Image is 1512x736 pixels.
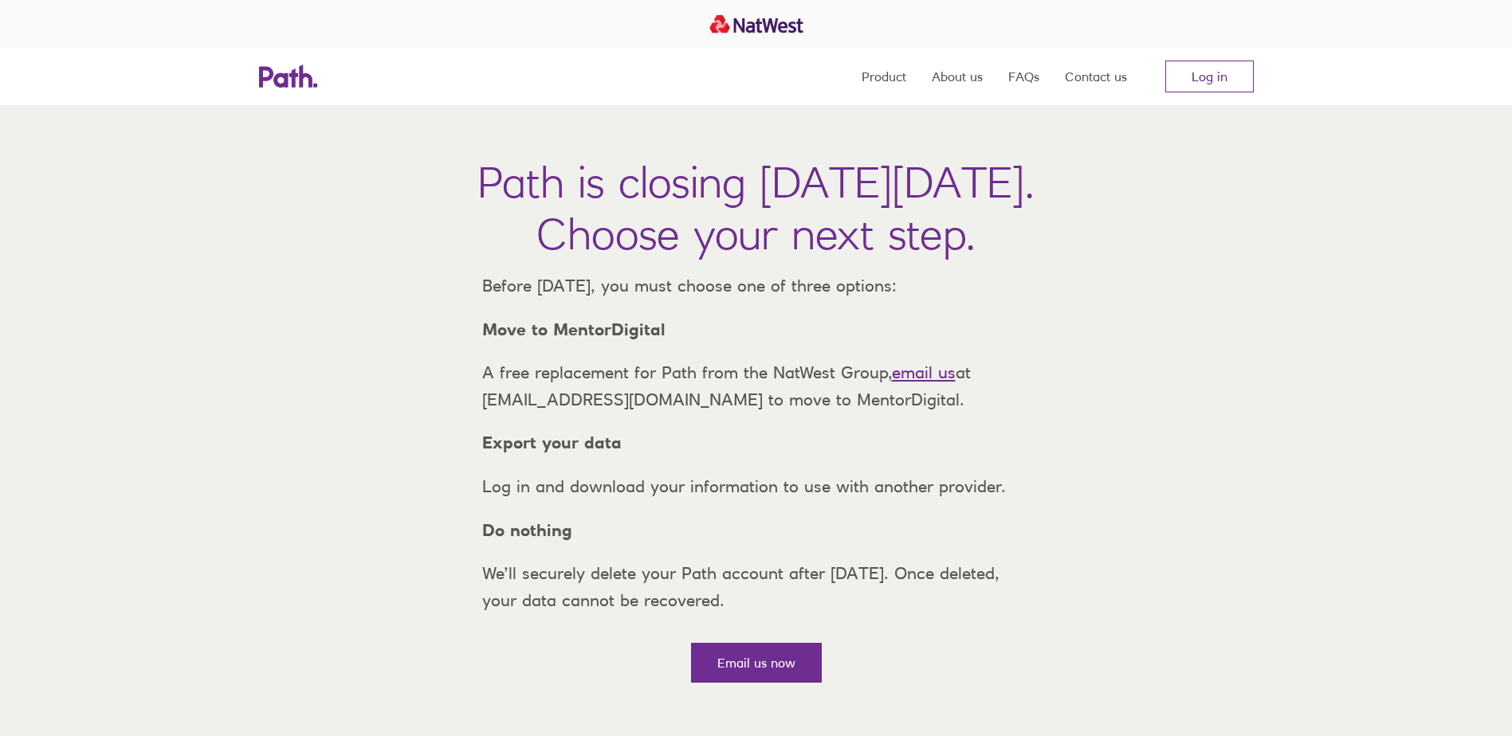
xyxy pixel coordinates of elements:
[469,359,1043,413] p: A free replacement for Path from the NatWest Group, at [EMAIL_ADDRESS][DOMAIN_NAME] to move to Me...
[1165,61,1254,92] a: Log in
[469,272,1043,299] p: Before [DATE], you must choose one of three options:
[691,643,822,683] a: Email us now
[477,156,1035,260] h1: Path is closing [DATE][DATE]. Choose your next step.
[862,48,906,105] a: Product
[482,319,666,339] strong: Move to MentorDigital
[932,48,983,105] a: About us
[1008,48,1039,105] a: FAQs
[1065,48,1127,105] a: Contact us
[469,560,1043,613] p: We’ll securely delete your Path account after [DATE]. Once deleted, your data cannot be recovered.
[892,362,956,382] a: email us
[482,433,622,452] strong: Export your data
[482,520,572,540] strong: Do nothing
[469,473,1043,500] p: Log in and download your information to use with another provider.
